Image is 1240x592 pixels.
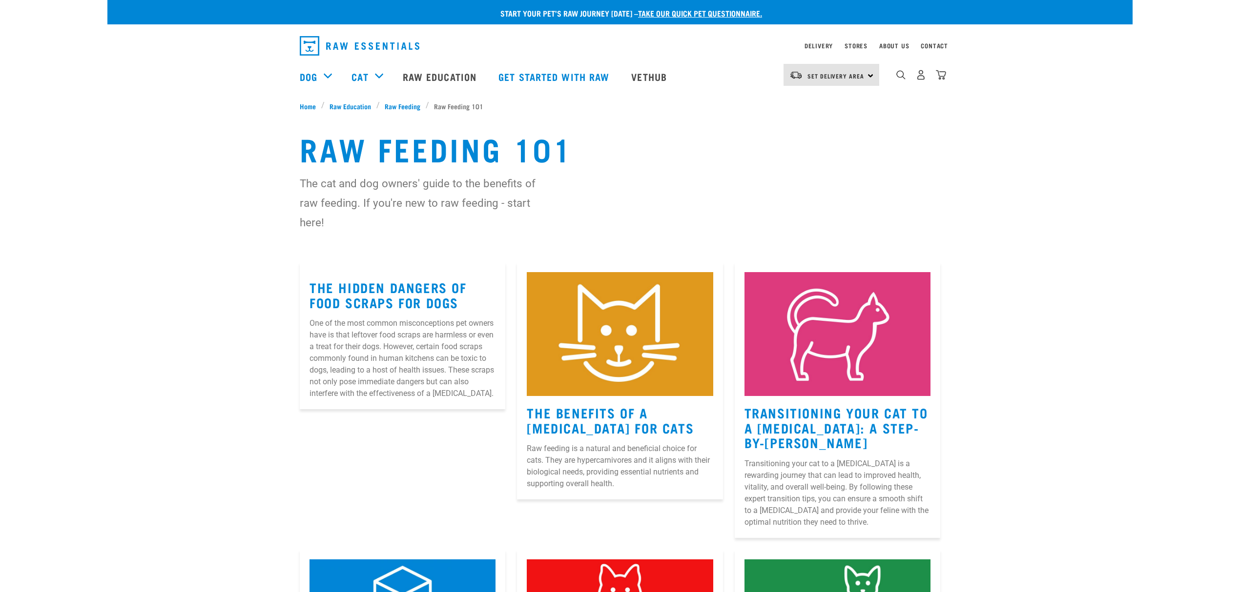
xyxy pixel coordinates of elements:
h1: Raw Feeding 101 [300,131,940,166]
span: Raw Feeding [385,101,420,111]
a: The Hidden Dangers of Food Scraps for Dogs [310,283,467,306]
p: Transitioning your cat to a [MEDICAL_DATA] is a rewarding journey that can lead to improved healt... [744,458,930,528]
img: Instagram_Core-Brand_Wildly-Good-Nutrition-13.jpg [744,272,930,396]
a: Cat [351,69,368,84]
img: Instagram_Core-Brand_Wildly-Good-Nutrition-2.jpg [527,272,713,396]
a: About Us [879,44,909,47]
img: home-icon-1@2x.png [896,70,906,79]
img: Raw Essentials Logo [300,36,419,56]
span: Raw Education [330,101,371,111]
span: Set Delivery Area [807,74,864,78]
a: Raw Education [325,101,376,111]
p: Raw feeding is a natural and beneficial choice for cats. They are hypercarnivores and it aligns w... [527,443,713,490]
a: Delivery [805,44,833,47]
a: Raw Feeding [380,101,426,111]
a: Transitioning Your Cat to a [MEDICAL_DATA]: A Step-by-[PERSON_NAME] [744,409,928,446]
span: Home [300,101,316,111]
img: user.png [916,70,926,80]
p: Start your pet’s raw journey [DATE] – [115,7,1140,19]
a: Contact [921,44,948,47]
a: Dog [300,69,317,84]
p: The cat and dog owners' guide to the benefits of raw feeding. If you're new to raw feeding - star... [300,174,556,232]
a: Home [300,101,321,111]
img: van-moving.png [789,71,803,79]
nav: breadcrumbs [300,101,940,111]
a: take our quick pet questionnaire. [638,11,762,15]
a: Vethub [621,57,679,96]
a: Raw Education [393,57,489,96]
nav: dropdown navigation [107,57,1133,96]
a: Get started with Raw [489,57,621,96]
nav: dropdown navigation [292,32,948,59]
p: One of the most common misconceptions pet owners have is that leftover food scraps are harmless o... [310,317,496,399]
img: home-icon@2x.png [936,70,946,80]
a: Stores [845,44,868,47]
a: The Benefits Of A [MEDICAL_DATA] For Cats [527,409,694,431]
